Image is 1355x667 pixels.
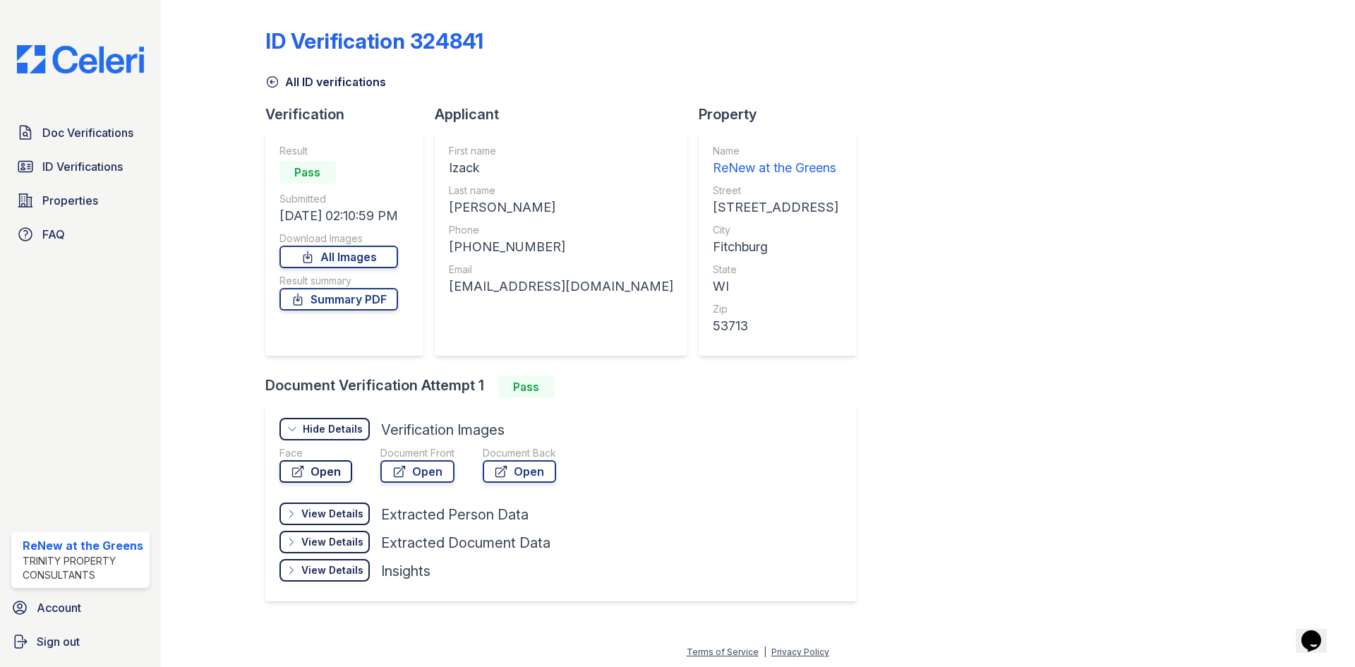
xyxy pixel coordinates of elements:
div: Submitted [279,192,398,206]
div: Zip [713,302,838,316]
div: WI [713,277,838,296]
a: Doc Verifications [11,119,150,147]
div: Verification Images [381,420,505,440]
div: Verification [265,104,435,124]
span: Doc Verifications [42,124,133,141]
div: Document Front [380,446,454,460]
a: Privacy Policy [771,647,829,657]
div: Street [713,184,838,198]
div: ReNew at the Greens [713,158,838,178]
span: Properties [42,192,98,209]
div: [STREET_ADDRESS] [713,198,838,217]
a: Open [380,460,454,483]
a: All Images [279,246,398,268]
div: City [713,223,838,237]
div: [PHONE_NUMBER] [449,237,673,257]
a: Summary PDF [279,288,398,311]
a: All ID verifications [265,73,386,90]
div: View Details [301,535,363,549]
div: Pass [498,375,555,398]
span: ID Verifications [42,158,123,175]
div: Face [279,446,352,460]
div: Pass [279,161,336,184]
a: Properties [11,186,150,215]
img: CE_Logo_Blue-a8612792a0a2168367f1c8372b55b34899dd931a85d93a1a3d3e32e68fde9ad4.png [6,45,155,73]
a: Open [279,460,352,483]
a: Account [6,594,155,622]
div: Applicant [435,104,699,124]
div: ID Verification 324841 [265,28,483,54]
iframe: chat widget [1296,611,1341,653]
div: Phone [449,223,673,237]
div: Document Verification Attempt 1 [265,375,868,398]
div: Result summary [279,274,398,288]
div: Insights [381,561,430,581]
div: | [764,647,766,657]
div: 53713 [713,316,838,336]
span: Account [37,599,81,616]
a: Terms of Service [687,647,759,657]
div: Download Images [279,232,398,246]
a: Sign out [6,627,155,656]
div: Extracted Document Data [381,533,550,553]
div: Name [713,144,838,158]
a: ID Verifications [11,152,150,181]
div: Document Back [483,446,556,460]
div: First name [449,144,673,158]
a: Open [483,460,556,483]
div: Hide Details [303,422,363,436]
a: Name ReNew at the Greens [713,144,838,178]
div: Izack [449,158,673,178]
div: [EMAIL_ADDRESS][DOMAIN_NAME] [449,277,673,296]
div: State [713,263,838,277]
div: Trinity Property Consultants [23,554,144,582]
div: View Details [301,507,363,521]
div: Property [699,104,868,124]
span: Sign out [37,633,80,650]
div: Last name [449,184,673,198]
a: FAQ [11,220,150,248]
div: Fitchburg [713,237,838,257]
span: FAQ [42,226,65,243]
div: Extracted Person Data [381,505,529,524]
div: [PERSON_NAME] [449,198,673,217]
div: View Details [301,563,363,577]
div: [DATE] 02:10:59 PM [279,206,398,226]
div: ReNew at the Greens [23,537,144,554]
div: Email [449,263,673,277]
div: Result [279,144,398,158]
